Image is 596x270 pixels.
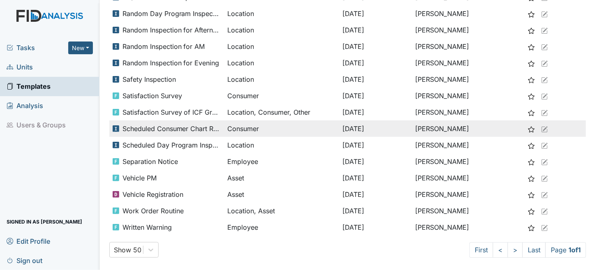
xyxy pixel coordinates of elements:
[122,206,184,216] span: Work Order Routine
[508,242,523,258] a: >
[412,71,525,88] td: [PERSON_NAME]
[339,71,412,88] td: [DATE]
[122,124,221,134] span: Scheduled Consumer Chart Review
[469,242,493,258] a: First
[7,235,50,247] span: Edit Profile
[412,186,525,203] td: [PERSON_NAME]
[68,42,93,54] button: New
[339,137,412,153] td: [DATE]
[541,25,548,35] a: Edit
[339,55,412,71] td: [DATE]
[412,170,525,186] td: [PERSON_NAME]
[7,80,51,93] span: Templates
[412,5,525,22] td: [PERSON_NAME]
[122,222,172,232] span: Written Warning
[541,124,548,134] a: Edit
[114,245,141,255] div: Show 50
[339,186,412,203] td: [DATE]
[7,254,42,267] span: Sign out
[7,43,68,53] a: Tasks
[122,74,176,84] span: Safety Inspection
[339,88,412,104] td: [DATE]
[122,9,221,18] span: Random Day Program Inspection
[227,222,258,232] span: Employee
[227,157,258,166] span: Employee
[122,25,221,35] span: Random Inspection for Afternoon
[7,99,43,112] span: Analysis
[412,22,525,38] td: [PERSON_NAME]
[339,5,412,22] td: [DATE]
[227,58,254,68] span: Location
[541,206,548,216] a: Edit
[568,246,581,254] strong: 1 of 1
[339,120,412,137] td: [DATE]
[227,9,254,18] span: Location
[412,137,525,153] td: [PERSON_NAME]
[541,9,548,18] a: Edit
[541,42,548,51] a: Edit
[227,124,259,134] span: Consumer
[227,42,254,51] span: Location
[541,58,548,68] a: Edit
[541,222,548,232] a: Edit
[541,107,548,117] a: Edit
[339,153,412,170] td: [DATE]
[541,173,548,183] a: Edit
[469,242,586,258] nav: task-pagination
[339,219,412,235] td: [DATE]
[122,91,182,101] span: Satisfaction Survey
[412,55,525,71] td: [PERSON_NAME]
[227,206,275,216] span: Location, Asset
[412,203,525,219] td: [PERSON_NAME]
[493,242,508,258] a: <
[7,215,82,228] span: Signed in as [PERSON_NAME]
[227,173,244,183] span: Asset
[122,42,205,51] span: Random Inspection for AM
[412,88,525,104] td: [PERSON_NAME]
[122,189,183,199] span: Vehicle Registration
[122,58,219,68] span: Random Inspection for Evening
[227,25,254,35] span: Location
[227,189,244,199] span: Asset
[122,140,221,150] span: Scheduled Day Program Inspection
[412,120,525,137] td: [PERSON_NAME]
[541,74,548,84] a: Edit
[122,173,157,183] span: Vehicle PM
[7,61,33,74] span: Units
[122,157,178,166] span: Separation Notice
[339,170,412,186] td: [DATE]
[339,104,412,120] td: [DATE]
[545,242,586,258] span: Page
[339,203,412,219] td: [DATE]
[227,74,254,84] span: Location
[541,140,548,150] a: Edit
[339,38,412,55] td: [DATE]
[122,107,221,117] span: Satisfaction Survey of ICF Group Home Services for Parent/Guardian
[412,153,525,170] td: [PERSON_NAME]
[541,91,548,101] a: Edit
[227,140,254,150] span: Location
[227,107,310,117] span: Location, Consumer, Other
[412,38,525,55] td: [PERSON_NAME]
[412,104,525,120] td: [PERSON_NAME]
[227,91,259,101] span: Consumer
[541,157,548,166] a: Edit
[412,219,525,235] td: [PERSON_NAME]
[541,189,548,199] a: Edit
[339,22,412,38] td: [DATE]
[522,242,546,258] a: Last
